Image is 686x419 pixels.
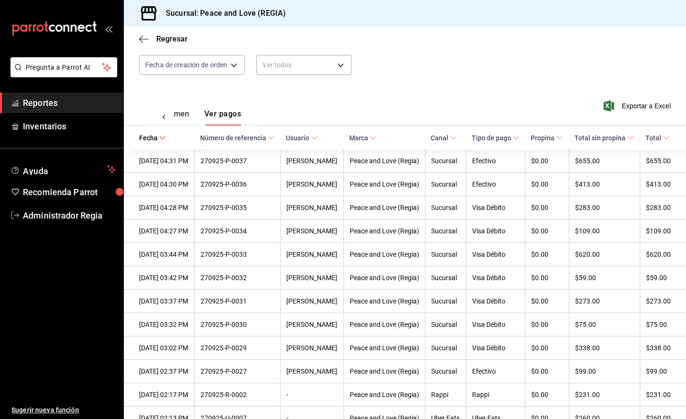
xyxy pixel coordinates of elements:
div: $0.00 [531,204,563,211]
div: - [286,391,337,398]
div: Efectivo [472,367,520,375]
div: Peace and Love (Regia) [350,274,420,282]
div: Sucursal [431,321,460,328]
div: Peace and Love (Regia) [350,227,420,235]
div: Sucursal [431,344,460,352]
div: Peace and Love (Regia) [350,251,420,258]
div: Visa Débito [472,274,520,282]
div: Peace and Love (Regia) [350,157,420,165]
div: $413.00 [575,180,634,188]
div: [DATE] 03:44 PM [139,251,189,258]
span: Sugerir nueva función [11,405,116,415]
div: Efectivo [472,157,520,165]
div: Peace and Love (Regia) [350,297,420,305]
div: Peace and Love (Regia) [350,204,420,211]
div: $655.00 [575,157,634,165]
span: Ayuda [23,164,103,175]
div: [PERSON_NAME] [286,344,337,352]
span: Exportar a Excel [605,100,671,112]
div: 270925-P-0035 [201,204,275,211]
div: 270925-P-0036 [201,180,275,188]
div: Peace and Love (Regia) [350,391,420,398]
div: $620.00 [575,251,634,258]
div: Sucursal [431,204,460,211]
div: Sucursal [431,251,460,258]
div: [DATE] 04:30 PM [139,180,189,188]
div: $99.00 [575,367,634,375]
div: 270925-P-0029 [201,344,275,352]
div: $99.00 [646,367,671,375]
span: Administrador Regia [23,209,116,222]
div: [DATE] 03:37 PM [139,297,189,305]
div: Sucursal [431,157,460,165]
div: $0.00 [531,251,563,258]
div: [PERSON_NAME] [286,297,337,305]
div: $0.00 [531,227,563,235]
div: Peace and Love (Regia) [350,344,420,352]
div: 270925-P-0030 [201,321,275,328]
div: 270925-P-0031 [201,297,275,305]
div: $75.00 [575,321,634,328]
div: [PERSON_NAME] [286,251,337,258]
div: $59.00 [575,274,634,282]
button: Regresar [139,34,188,43]
div: [PERSON_NAME] [286,367,337,375]
div: [DATE] 04:31 PM [139,157,189,165]
span: Fecha [139,134,166,142]
div: $655.00 [646,157,671,165]
div: 270925-P-0037 [201,157,275,165]
div: 270925-P-0032 [201,274,275,282]
div: Sucursal [431,180,460,188]
span: Canal [431,134,456,142]
div: Visa Débito [472,227,520,235]
button: Ver pagos [204,109,241,126]
div: Visa Débito [472,344,520,352]
div: 270925-P-0033 [201,251,275,258]
span: Usuario [286,134,317,142]
div: Sucursal [431,367,460,375]
div: Peace and Love (Regia) [350,321,420,328]
span: Recomienda Parrot [23,186,116,199]
div: $620.00 [646,251,671,258]
div: [DATE] 03:32 PM [139,321,189,328]
span: Reportes [23,96,116,109]
div: $0.00 [531,321,563,328]
div: $109.00 [575,227,634,235]
div: $0.00 [531,344,563,352]
div: [DATE] 03:42 PM [139,274,189,282]
div: $231.00 [646,391,671,398]
div: [PERSON_NAME] [286,157,337,165]
span: Pregunta a Parrot AI [26,63,102,73]
div: Rappi [472,391,520,398]
div: $0.00 [531,274,563,282]
div: [PERSON_NAME] [286,204,337,211]
div: Peace and Love (Regia) [350,180,420,188]
div: navigation tabs [145,109,212,126]
div: $273.00 [575,297,634,305]
div: [DATE] 02:37 PM [139,367,189,375]
div: Sucursal [431,274,460,282]
a: Pregunta a Parrot AI [7,69,117,79]
div: $0.00 [531,180,563,188]
div: $283.00 [575,204,634,211]
span: Regresar [156,34,188,43]
div: [DATE] 03:02 PM [139,344,189,352]
span: Total sin propina [575,134,634,142]
div: 270925-P-0027 [201,367,275,375]
div: Efectivo [472,180,520,188]
button: Pregunta a Parrot AI [10,57,117,77]
span: Inventarios [23,120,116,133]
div: $109.00 [646,227,671,235]
div: [PERSON_NAME] [286,274,337,282]
div: $413.00 [646,180,671,188]
div: $0.00 [531,297,563,305]
span: Propina [531,134,563,142]
div: [DATE] 02:17 PM [139,391,189,398]
div: $338.00 [646,344,671,352]
button: open_drawer_menu [105,25,112,32]
div: [PERSON_NAME] [286,180,337,188]
div: Visa Débito [472,297,520,305]
span: Fecha de creación de orden [145,60,227,70]
div: Ver todos [256,55,351,75]
div: $59.00 [646,274,671,282]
